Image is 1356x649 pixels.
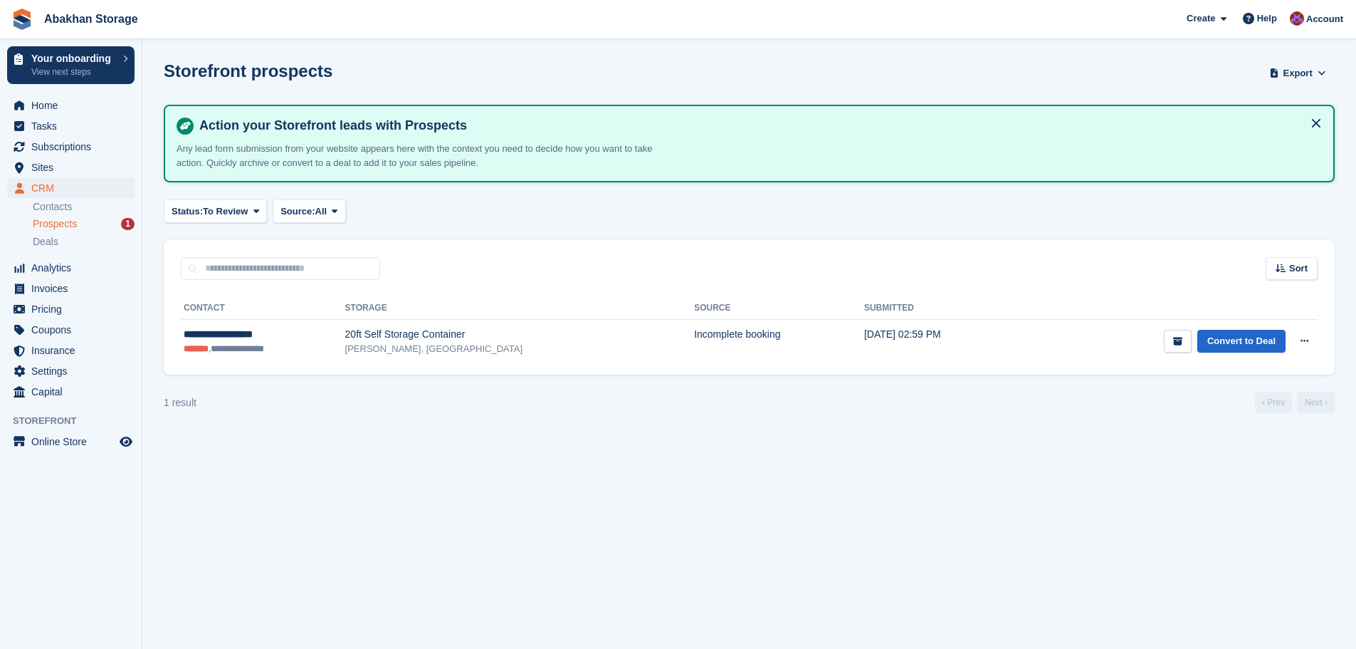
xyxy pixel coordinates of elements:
[164,395,196,410] div: 1 result
[7,137,135,157] a: menu
[177,142,675,170] p: Any lead form submission from your website appears here with the context you need to decide how y...
[31,178,117,198] span: CRM
[864,320,1015,364] td: [DATE] 02:59 PM
[694,297,864,320] th: Source
[31,137,117,157] span: Subscriptions
[33,234,135,249] a: Deals
[31,361,117,381] span: Settings
[345,342,695,356] div: [PERSON_NAME], [GEOGRAPHIC_DATA]
[31,320,117,340] span: Coupons
[31,432,117,452] span: Online Store
[1306,12,1343,26] span: Account
[117,433,135,450] a: Preview store
[7,157,135,177] a: menu
[1197,330,1286,353] a: Convert to Deal
[31,116,117,136] span: Tasks
[164,61,332,81] h1: Storefront prospects
[315,204,327,219] span: All
[7,432,135,452] a: menu
[194,118,1322,134] h4: Action your Storefront leads with Prospects
[7,279,135,298] a: menu
[31,299,117,319] span: Pricing
[203,204,248,219] span: To Review
[31,279,117,298] span: Invoices
[7,116,135,136] a: menu
[172,204,203,219] span: Status:
[280,204,315,219] span: Source:
[345,297,695,320] th: Storage
[38,7,144,31] a: Abakhan Storage
[864,297,1015,320] th: Submitted
[31,382,117,402] span: Capital
[345,327,695,342] div: 20ft Self Storage Container
[164,199,267,223] button: Status: To Review
[31,341,117,360] span: Insurance
[121,218,135,230] div: 1
[31,66,116,78] p: View next steps
[7,46,135,84] a: Your onboarding View next steps
[33,217,77,231] span: Prospects
[1290,11,1304,26] img: William Abakhan
[7,382,135,402] a: menu
[1289,261,1308,276] span: Sort
[1187,11,1215,26] span: Create
[7,361,135,381] a: menu
[13,414,142,428] span: Storefront
[7,178,135,198] a: menu
[273,199,346,223] button: Source: All
[7,95,135,115] a: menu
[694,320,864,364] td: Incomplete booking
[1257,11,1277,26] span: Help
[33,235,58,249] span: Deals
[33,200,135,214] a: Contacts
[31,157,117,177] span: Sites
[7,258,135,278] a: menu
[33,217,135,232] a: Prospects 1
[1266,61,1329,85] button: Export
[7,299,135,319] a: menu
[31,95,117,115] span: Home
[1298,392,1335,413] a: Next
[1252,392,1337,413] nav: Page
[7,341,135,360] a: menu
[31,258,117,278] span: Analytics
[1283,66,1313,81] span: Export
[1255,392,1292,413] a: Previous
[181,297,345,320] th: Contact
[31,53,116,63] p: Your onboarding
[7,320,135,340] a: menu
[11,9,33,30] img: stora-icon-8386f47178a22dfd0bd8f6a31ec36ba5ce8667c1dd55bd0f319d3a0aa187defe.svg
